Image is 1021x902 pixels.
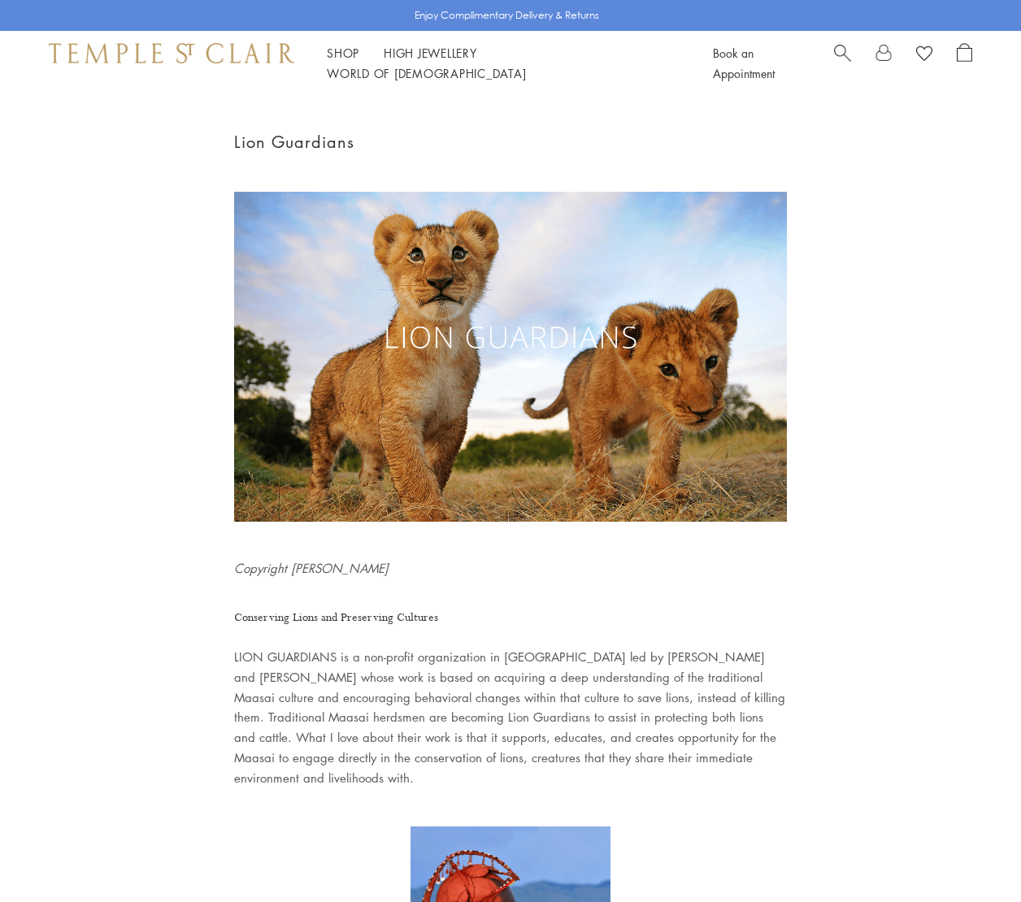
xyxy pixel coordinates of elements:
[234,647,787,787] p: LION GUARDIANS is a non-profit organization in [GEOGRAPHIC_DATA] led by [PERSON_NAME] and [PERSON...
[49,43,294,63] img: Temple St. Clair
[713,45,775,81] a: Book an Appointment
[234,128,787,155] h1: Lion Guardians
[234,192,787,522] img: tt7-banner.png
[234,607,787,628] h4: Conserving Lions and Preserving Cultures
[834,43,851,84] a: Search
[916,43,932,67] a: View Wishlist
[957,43,972,84] a: Open Shopping Bag
[327,43,676,84] nav: Main navigation
[415,7,599,24] p: Enjoy Complimentary Delivery & Returns
[327,45,359,61] a: ShopShop
[234,560,389,576] i: Copyright [PERSON_NAME]
[940,826,1005,886] iframe: Gorgias live chat messenger
[327,65,526,81] a: World of [DEMOGRAPHIC_DATA]World of [DEMOGRAPHIC_DATA]
[384,45,477,61] a: High JewelleryHigh Jewellery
